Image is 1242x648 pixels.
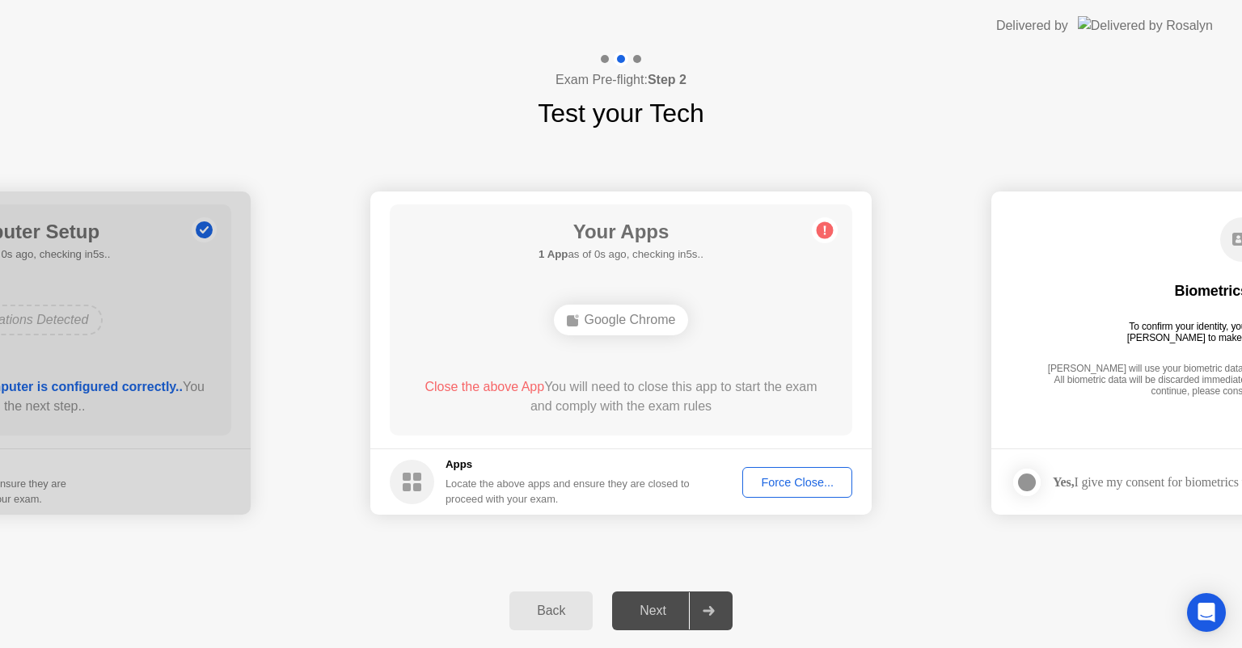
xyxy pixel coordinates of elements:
[446,476,691,507] div: Locate the above apps and ensure they are closed to proceed with your exam.
[425,380,544,393] span: Close the above App
[612,591,733,630] button: Next
[539,248,568,260] b: 1 App
[742,467,852,498] button: Force Close...
[748,476,847,489] div: Force Close...
[1078,16,1213,35] img: Delivered by Rosalyn
[996,16,1068,36] div: Delivered by
[1187,593,1226,632] div: Open Intercom Messenger
[446,457,691,473] h5: Apps
[509,591,593,630] button: Back
[538,94,704,133] h1: Test your Tech
[617,604,689,618] div: Next
[1053,475,1074,489] strong: Yes,
[648,73,686,86] b: Step 2
[413,377,830,416] div: You will need to close this app to start the exam and comply with the exam rules
[514,604,588,618] div: Back
[539,217,703,246] h1: Your Apps
[539,246,703,263] h5: as of 0s ago, checking in5s..
[554,305,689,335] div: Google Chrome
[556,70,686,90] h4: Exam Pre-flight:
